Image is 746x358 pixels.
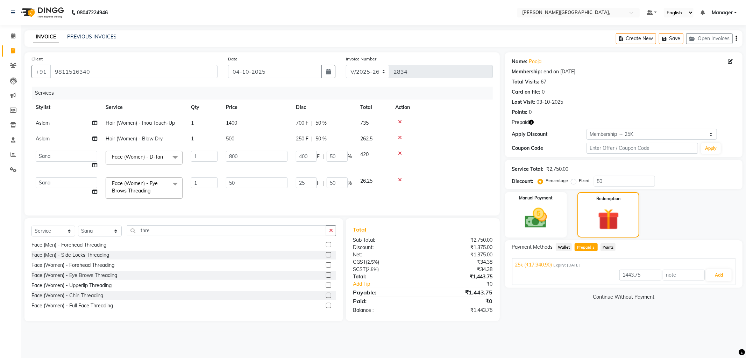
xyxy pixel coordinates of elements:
[106,120,175,126] span: Hair (Women) - Inoa Touch-Up
[311,119,313,127] span: |
[311,135,313,143] span: |
[31,262,114,269] div: Face (Women) - Forehead Threading
[112,180,158,194] span: Face (Women) - Eye Brows Threading
[591,206,626,233] img: _gift.svg
[423,297,498,305] div: ₹0
[591,246,595,250] span: 1
[515,261,552,269] span: 25k (₹17,940.90)
[556,243,572,251] span: Wallet
[423,288,498,297] div: ₹1,443.75
[348,236,423,244] div: Sub Total:
[512,88,541,96] div: Card on file:
[31,272,117,279] div: Face (Women) - Eye Brows Threading
[360,178,372,184] span: 26.25
[163,154,166,160] a: x
[150,188,154,194] a: x
[348,297,423,305] div: Paid:
[191,136,194,142] span: 1
[360,136,372,142] span: 262.5
[512,78,540,86] div: Total Visits:
[575,243,597,251] span: Prepaid
[36,120,50,126] span: Aslam
[519,195,553,201] label: Manual Payment
[619,270,661,280] input: Amount
[348,251,423,258] div: Net:
[317,180,320,187] span: F
[228,56,237,62] label: Date
[512,145,587,152] div: Coupon Code
[360,151,369,158] span: 420
[512,109,528,116] div: Points:
[191,120,194,126] span: 1
[596,196,620,202] label: Redemption
[348,180,352,187] span: %
[315,119,327,127] span: 50 %
[31,282,112,289] div: Face (Women) - Upperlip Threading
[31,292,103,299] div: Face (Women) - Chin Threading
[31,251,109,259] div: Face (Men) - Side Locks Threading
[322,153,324,160] span: |
[348,307,423,314] div: Balance :
[348,288,423,297] div: Payable:
[542,88,545,96] div: 0
[353,266,365,272] span: SGST
[348,280,435,288] a: Add Tip
[512,178,534,185] div: Discount:
[353,259,366,265] span: CGST
[50,65,218,78] input: Search by Name/Mobile/Email/Code
[537,98,563,106] div: 03-10-2025
[663,270,705,280] input: note
[360,120,369,126] span: 735
[348,258,423,266] div: ( )
[544,68,576,75] div: end on [DATE]
[127,225,326,236] input: Search or Scan
[348,273,423,280] div: Total:
[346,56,376,62] label: Invoice Number
[31,100,101,115] th: Stylist
[18,3,66,22] img: logo
[317,153,320,160] span: F
[512,131,587,138] div: Apply Discount
[601,243,616,251] span: Points
[529,109,532,116] div: 0
[546,177,568,184] label: Percentage
[587,143,698,154] input: Enter Offer / Coupon Code
[518,205,554,231] img: _cash.svg
[686,33,733,44] button: Open Invoices
[512,243,553,251] span: Payment Methods
[322,180,324,187] span: |
[222,100,292,115] th: Price
[579,177,590,184] label: Fixed
[367,266,377,272] span: 2.5%
[36,136,50,142] span: Aslam
[33,31,59,43] a: INVOICE
[106,136,163,142] span: Hair (Women) - Blow Dry
[31,302,113,309] div: Face (Women) - Full Face Threading
[541,78,547,86] div: 67
[367,259,378,265] span: 2.5%
[512,98,535,106] div: Last Visit:
[712,9,733,16] span: Manager
[187,100,222,115] th: Qty
[226,136,234,142] span: 500
[77,3,108,22] b: 08047224946
[348,153,352,160] span: %
[512,58,528,65] div: Name:
[296,119,308,127] span: 700 F
[101,100,187,115] th: Service
[423,258,498,266] div: ₹34.38
[547,166,569,173] div: ₹2,750.00
[512,68,542,75] div: Membership:
[423,251,498,258] div: ₹1,375.00
[512,166,544,173] div: Service Total:
[512,119,529,126] span: Prepaid
[423,266,498,273] div: ₹34.38
[506,293,741,301] a: Continue Without Payment
[435,280,498,288] div: ₹0
[315,135,327,143] span: 50 %
[701,143,721,154] button: Apply
[112,154,163,160] span: Face (Women) - D-Tan
[31,56,43,62] label: Client
[353,226,369,233] span: Total
[67,34,116,40] a: PREVIOUS INVOICES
